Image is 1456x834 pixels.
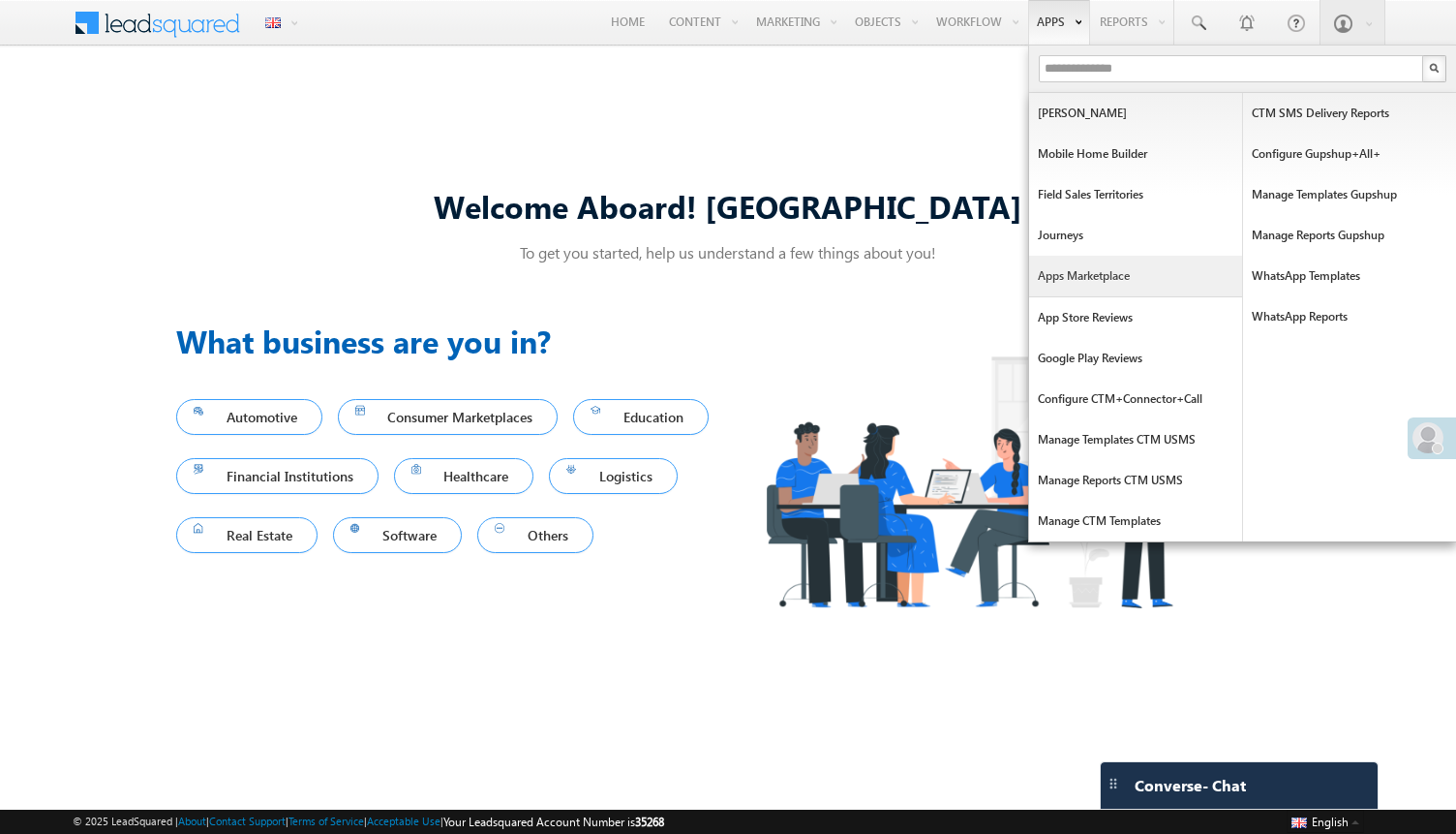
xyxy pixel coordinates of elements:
a: CTM SMS Delivery Reports [1243,93,1456,134]
span: Logistics [566,463,660,489]
button: English [1287,810,1364,833]
span: Software [350,522,445,548]
span: Financial Institutions [194,463,361,489]
a: Acceptable Use [367,815,440,827]
span: 35268 [635,815,664,829]
span: Consumer Marketplaces [355,404,541,430]
span: Real Estate [194,522,300,548]
span: Converse - Chat [1135,777,1246,794]
img: Industry.png [728,318,1245,646]
a: Journeys [1029,215,1242,256]
a: Apps Marketplace [1029,256,1242,296]
span: Automotive [194,404,305,430]
h3: What business are you in? [176,318,728,364]
a: Configure Gupshup+All+ [1243,134,1456,174]
div: Welcome Aboard! [GEOGRAPHIC_DATA] [176,185,1280,227]
a: Configure CTM+Connector+call [1029,379,1242,419]
img: Search [1429,63,1439,73]
a: About [178,815,206,827]
a: WhatsApp Templates [1243,256,1456,296]
a: Manage Templates CTM USMS [1029,419,1242,460]
span: Healthcare [411,463,517,489]
span: Your Leadsquared Account Number is [443,815,664,829]
a: Field Sales Territories [1029,174,1242,215]
img: carter-drag [1106,776,1121,791]
a: Manage Templates Gupshup [1243,174,1456,215]
a: Contact Support [209,815,286,827]
span: Others [495,522,576,548]
a: Manage Reports CTM USMS [1029,460,1242,501]
a: Manage Reports Gupshup [1243,215,1456,256]
a: Manage CTM Templates [1029,501,1242,541]
a: App Store Reviews [1029,297,1242,338]
a: Google Play Reviews [1029,338,1242,379]
a: WhatsApp Reports [1243,296,1456,337]
a: Mobile Home Builder [1029,134,1242,174]
span: Education [591,404,691,430]
a: Terms of Service [288,815,364,827]
span: English [1312,815,1349,829]
p: To get you started, help us understand a few things about you! [176,242,1280,263]
span: © 2025 LeadSquared | | | | | [73,813,664,831]
a: [PERSON_NAME] [1029,93,1242,134]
